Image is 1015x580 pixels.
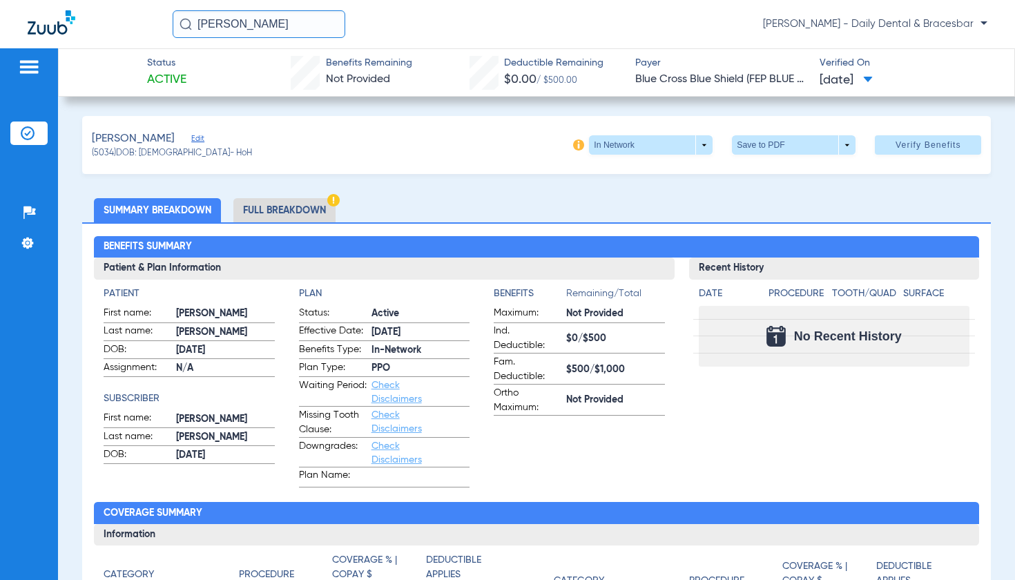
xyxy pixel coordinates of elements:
img: Search Icon [180,18,192,30]
span: Last name: [104,324,171,340]
span: Verify Benefits [896,139,961,151]
span: N/A [176,361,274,376]
span: Benefits Type: [299,342,367,359]
span: Ind. Deductible: [494,324,561,353]
span: Missing Tooth Clause: [299,408,367,437]
img: Hazard [327,194,340,206]
span: DOB: [104,342,171,359]
span: [DATE] [820,72,873,89]
span: Remaining/Total [566,287,664,306]
li: Summary Breakdown [94,198,221,222]
button: In Network [589,135,713,155]
span: Status [147,56,186,70]
span: PPO [371,361,470,376]
span: DOB: [104,447,171,464]
span: Not Provided [326,74,390,85]
span: [PERSON_NAME] [176,430,274,445]
h4: Date [699,287,757,301]
app-breakdown-title: Surface [903,287,969,306]
span: Downgrades: [299,439,367,467]
span: Deductible Remaining [504,56,603,70]
span: Fam. Deductible: [494,355,561,384]
span: [DATE] [371,325,470,340]
h4: Patient [104,287,274,301]
span: [DATE] [176,343,274,358]
span: Ortho Maximum: [494,386,561,415]
a: Check Disclaimers [371,380,422,404]
h2: Coverage Summary [94,502,979,524]
span: [PERSON_NAME] - Daily Dental & Bracesbar [763,17,987,31]
h4: Surface [903,287,969,301]
span: $500/$1,000 [566,362,664,377]
img: info-icon [573,139,584,151]
span: Maximum: [494,306,561,322]
li: Full Breakdown [233,198,336,222]
span: Effective Date: [299,324,367,340]
span: In-Network [371,343,470,358]
button: Verify Benefits [875,135,981,155]
h3: Patient & Plan Information [94,258,674,280]
span: Active [147,71,186,88]
img: Zuub Logo [28,10,75,35]
span: [DATE] [176,448,274,463]
img: hamburger-icon [18,59,40,75]
app-breakdown-title: Date [699,287,757,306]
img: Calendar [766,326,786,347]
h4: Procedure [768,287,828,301]
span: Blue Cross Blue Shield (FEP BLUE DENTAL) [635,71,808,88]
span: [PERSON_NAME] [92,130,175,148]
h2: Benefits Summary [94,236,979,258]
span: Last name: [104,429,171,446]
span: Plan Type: [299,360,367,377]
span: Edit [191,134,204,147]
span: First name: [104,306,171,322]
span: No Recent History [794,329,902,343]
span: / $500.00 [536,77,577,85]
h3: Information [94,524,979,546]
app-breakdown-title: Tooth/Quad [832,287,898,306]
span: Benefits Remaining [326,56,412,70]
iframe: Chat Widget [946,514,1015,580]
button: Save to PDF [732,135,855,155]
app-breakdown-title: Benefits [494,287,566,306]
span: (5034) DOB: [DEMOGRAPHIC_DATA] - HoH [92,148,252,160]
span: Assignment: [104,360,171,377]
a: Check Disclaimers [371,441,422,465]
span: Waiting Period: [299,378,367,406]
input: Search for patients [173,10,345,38]
span: [PERSON_NAME] [176,325,274,340]
span: [PERSON_NAME] [176,307,274,321]
h3: Recent History [689,258,979,280]
span: Payer [635,56,808,70]
span: Status: [299,306,367,322]
span: Not Provided [566,393,664,407]
h4: Plan [299,287,470,301]
h4: Benefits [494,287,566,301]
a: Check Disclaimers [371,410,422,434]
span: $0.00 [504,73,536,86]
span: Plan Name: [299,468,367,487]
span: $0/$500 [566,331,664,346]
span: First name: [104,411,171,427]
span: Verified On [820,56,992,70]
h4: Tooth/Quad [832,287,898,301]
span: Active [371,307,470,321]
span: Not Provided [566,307,664,321]
span: [PERSON_NAME] [176,412,274,427]
h4: Subscriber [104,391,274,406]
app-breakdown-title: Procedure [768,287,828,306]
